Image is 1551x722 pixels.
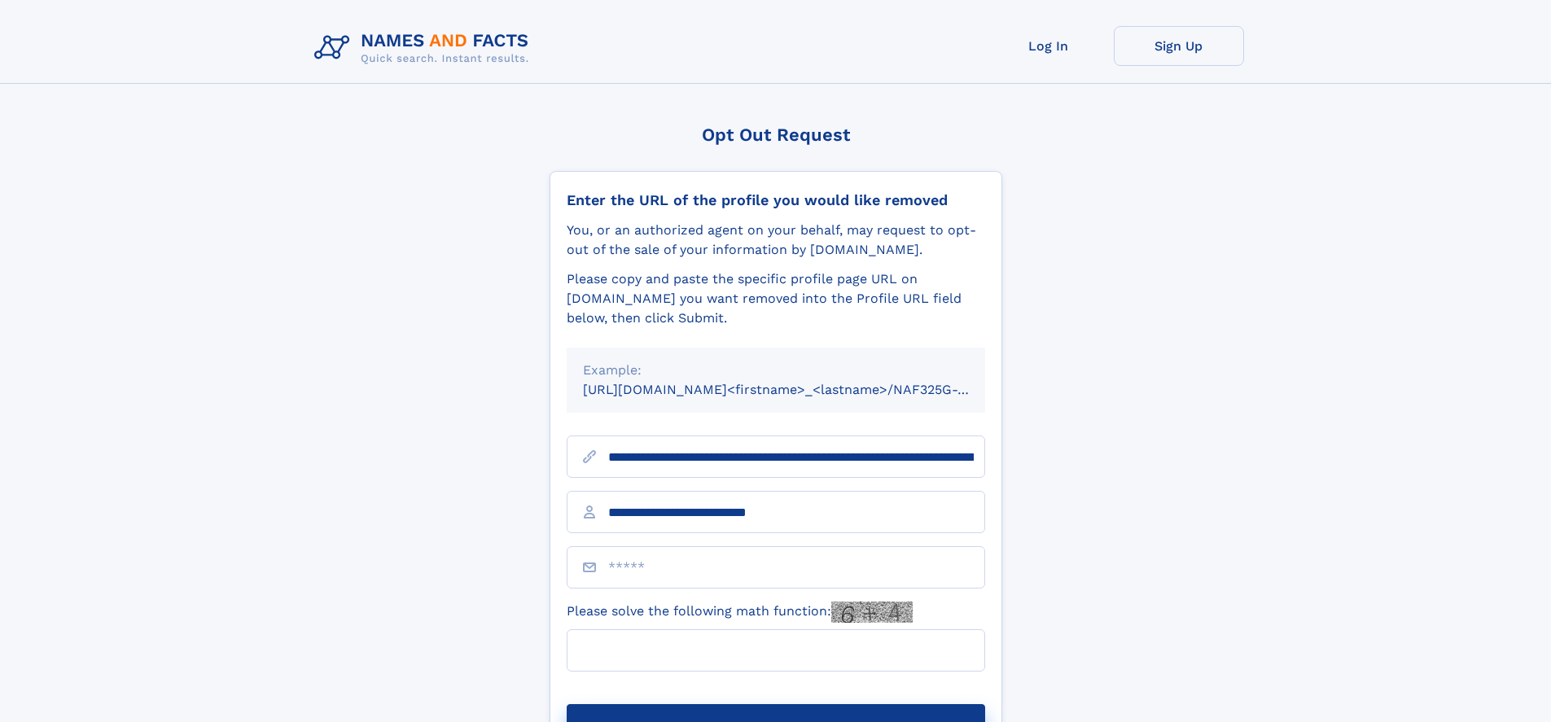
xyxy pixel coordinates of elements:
[567,191,985,209] div: Enter the URL of the profile you would like removed
[1114,26,1244,66] a: Sign Up
[567,269,985,328] div: Please copy and paste the specific profile page URL on [DOMAIN_NAME] you want removed into the Pr...
[308,26,542,70] img: Logo Names and Facts
[583,361,969,380] div: Example:
[550,125,1002,145] div: Opt Out Request
[567,602,913,623] label: Please solve the following math function:
[984,26,1114,66] a: Log In
[567,221,985,260] div: You, or an authorized agent on your behalf, may request to opt-out of the sale of your informatio...
[583,382,1016,397] small: [URL][DOMAIN_NAME]<firstname>_<lastname>/NAF325G-xxxxxxxx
